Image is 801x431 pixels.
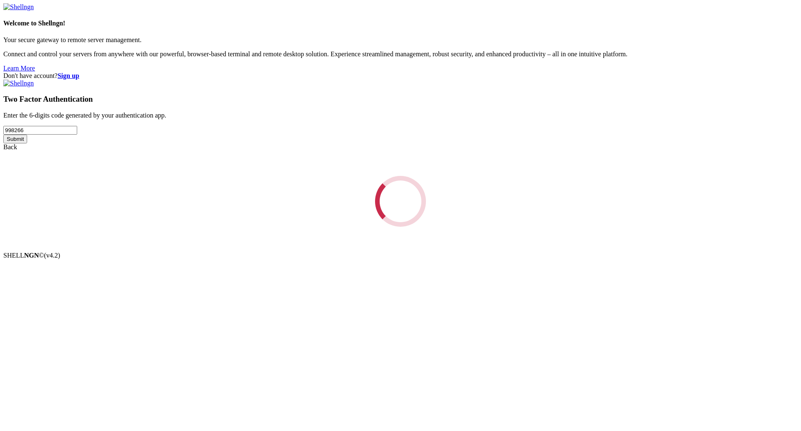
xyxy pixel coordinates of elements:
a: Learn More [3,65,35,72]
p: Enter the 6-digits code generated by your authentication app. [3,112,798,119]
b: NGN [24,252,39,259]
p: Your secure gateway to remote server management. [3,36,798,44]
h4: Welcome to Shellngn! [3,20,798,27]
h3: Two Factor Authentication [3,95,798,104]
a: Sign up [58,72,79,79]
a: Back [3,143,17,150]
img: Shellngn [3,3,34,11]
input: Two factor code [3,126,77,135]
div: Don't have account? [3,72,798,80]
img: Shellngn [3,80,34,87]
input: Submit [3,135,27,143]
div: Loading... [365,166,436,237]
span: SHELL © [3,252,60,259]
span: 4.2.0 [44,252,60,259]
p: Connect and control your servers from anywhere with our powerful, browser-based terminal and remo... [3,50,798,58]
